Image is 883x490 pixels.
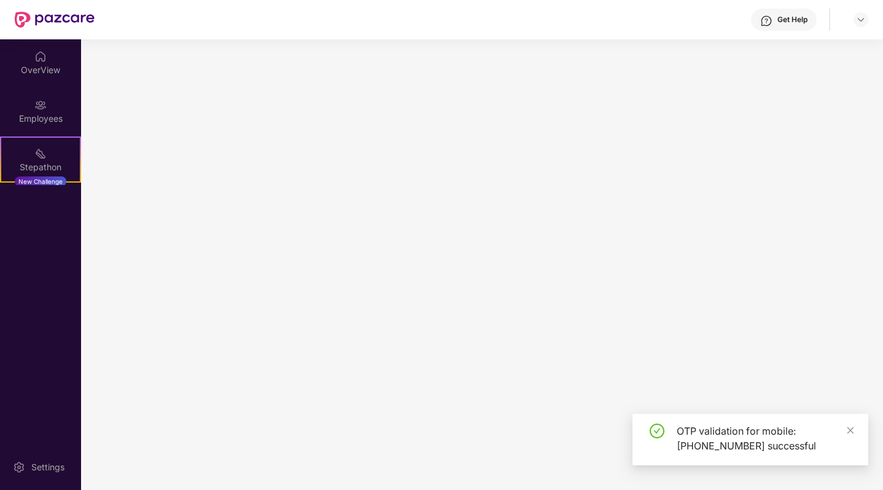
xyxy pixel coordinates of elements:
img: svg+xml;base64,PHN2ZyBpZD0iSGVscC0zMngzMiIgeG1sbnM9Imh0dHA6Ly93d3cudzMub3JnLzIwMDAvc3ZnIiB3aWR0aD... [760,15,772,27]
span: close [846,426,855,435]
img: svg+xml;base64,PHN2ZyB4bWxucz0iaHR0cDovL3d3dy53My5vcmcvMjAwMC9zdmciIHdpZHRoPSIyMSIgaGVpZ2h0PSIyMC... [34,148,47,160]
img: svg+xml;base64,PHN2ZyBpZD0iRHJvcGRvd24tMzJ4MzIiIHhtbG5zPSJodHRwOi8vd3d3LnczLm9yZy8yMDAwL3N2ZyIgd2... [856,15,866,25]
div: OTP validation for mobile: [PHONE_NUMBER] successful [677,424,854,453]
img: New Pazcare Logo [15,12,95,28]
img: svg+xml;base64,PHN2ZyBpZD0iSG9tZSIgeG1sbnM9Imh0dHA6Ly93d3cudzMub3JnLzIwMDAvc3ZnIiB3aWR0aD0iMjAiIG... [34,50,47,63]
img: svg+xml;base64,PHN2ZyBpZD0iU2V0dGluZy0yMHgyMCIgeG1sbnM9Imh0dHA6Ly93d3cudzMub3JnLzIwMDAvc3ZnIiB3aW... [13,461,25,473]
img: svg+xml;base64,PHN2ZyBpZD0iRW1wbG95ZWVzIiB4bWxucz0iaHR0cDovL3d3dy53My5vcmcvMjAwMC9zdmciIHdpZHRoPS... [34,99,47,111]
div: New Challenge [15,176,66,186]
div: Get Help [777,15,807,25]
div: Stepathon [1,161,80,173]
div: Settings [28,461,68,473]
span: check-circle [650,424,664,438]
